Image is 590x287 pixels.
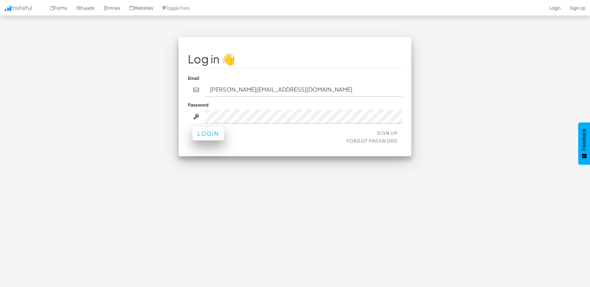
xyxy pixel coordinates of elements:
[205,83,402,97] input: john@doe.com
[188,102,208,108] label: Password
[188,53,402,65] h1: Log in 👋
[188,75,199,81] label: Email
[377,130,398,136] a: Sign Up
[5,6,11,11] img: icon.png
[578,122,590,165] button: Feedback - Show survey
[347,138,398,143] a: Forgot Password
[581,129,587,150] span: Feedback
[193,127,224,140] button: Login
